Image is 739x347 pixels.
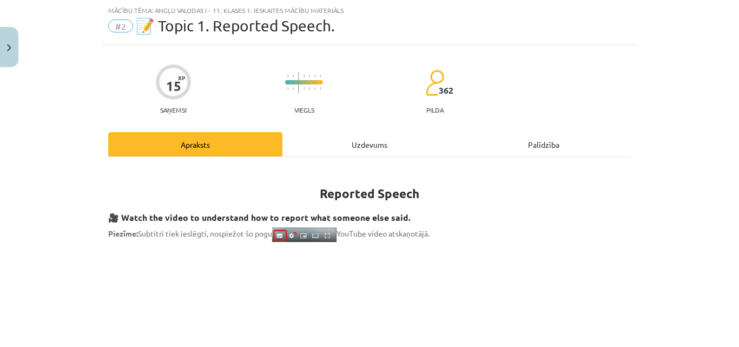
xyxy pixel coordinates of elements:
[108,228,430,238] span: Subtitri tiek ieslēgti, nospiežot šo pogu YouTube video atskaņotājā.
[136,17,335,35] span: 📝 Topic 1. Reported Speech.
[309,75,310,77] img: icon-short-line-57e1e144782c952c97e751825c79c345078a6d821885a25fce030b3d8c18986b.svg
[178,75,185,81] span: XP
[156,106,191,114] p: Saņemsi
[287,75,288,77] img: icon-short-line-57e1e144782c952c97e751825c79c345078a6d821885a25fce030b3d8c18986b.svg
[426,106,444,114] p: pilda
[303,87,305,90] img: icon-short-line-57e1e144782c952c97e751825c79c345078a6d821885a25fce030b3d8c18986b.svg
[457,132,631,156] div: Palīdzība
[282,132,457,156] div: Uzdevums
[108,132,282,156] div: Apraksts
[108,228,138,238] strong: Piezīme:
[108,212,411,223] strong: 🎥 Watch the video to understand how to report what someone else said.
[298,72,299,93] img: icon-long-line-d9ea69661e0d244f92f715978eff75569469978d946b2353a9bb055b3ed8787d.svg
[166,78,181,94] div: 15
[108,19,133,32] span: #2
[314,75,315,77] img: icon-short-line-57e1e144782c952c97e751825c79c345078a6d821885a25fce030b3d8c18986b.svg
[320,75,321,77] img: icon-short-line-57e1e144782c952c97e751825c79c345078a6d821885a25fce030b3d8c18986b.svg
[425,69,444,96] img: students-c634bb4e5e11cddfef0936a35e636f08e4e9abd3cc4e673bd6f9a4125e45ecb1.svg
[314,87,315,90] img: icon-short-line-57e1e144782c952c97e751825c79c345078a6d821885a25fce030b3d8c18986b.svg
[108,6,631,14] div: Mācību tēma: Angļu valodas i - 11. klases 1. ieskaites mācību materiāls
[309,87,310,90] img: icon-short-line-57e1e144782c952c97e751825c79c345078a6d821885a25fce030b3d8c18986b.svg
[293,87,294,90] img: icon-short-line-57e1e144782c952c97e751825c79c345078a6d821885a25fce030b3d8c18986b.svg
[320,87,321,90] img: icon-short-line-57e1e144782c952c97e751825c79c345078a6d821885a25fce030b3d8c18986b.svg
[7,44,11,51] img: icon-close-lesson-0947bae3869378f0d4975bcd49f059093ad1ed9edebbc8119c70593378902aed.svg
[439,86,453,95] span: 362
[293,75,294,77] img: icon-short-line-57e1e144782c952c97e751825c79c345078a6d821885a25fce030b3d8c18986b.svg
[287,87,288,90] img: icon-short-line-57e1e144782c952c97e751825c79c345078a6d821885a25fce030b3d8c18986b.svg
[320,186,419,201] strong: Reported Speech
[294,106,314,114] p: Viegls
[303,75,305,77] img: icon-short-line-57e1e144782c952c97e751825c79c345078a6d821885a25fce030b3d8c18986b.svg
